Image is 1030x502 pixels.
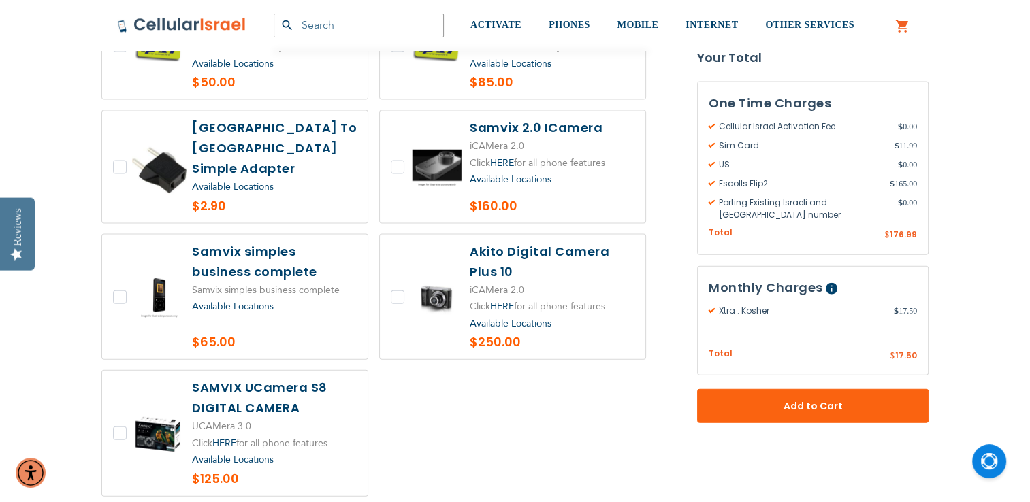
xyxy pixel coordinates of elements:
span: $ [884,229,890,241]
a: Available Locations [192,453,274,466]
img: Cellular Israel Logo [117,17,246,33]
span: Monthly Charges [709,279,823,296]
span: 165.00 [890,178,917,190]
span: $ [898,120,903,133]
span: Total [709,348,733,361]
h3: One Time Charges [709,93,917,114]
span: 17.50 [894,305,917,317]
span: INTERNET [686,20,738,30]
button: Add to Cart [697,389,929,423]
a: HERE [490,156,514,169]
span: Xtra : Kosher [709,305,894,317]
span: US [709,158,898,171]
span: $ [894,305,899,317]
span: ACTIVATE [470,20,521,30]
span: 17.50 [895,350,917,361]
span: 176.99 [890,229,917,240]
span: OTHER SERVICES [765,20,854,30]
a: Available Locations [470,57,551,70]
a: Available Locations [470,173,551,186]
span: 0.00 [898,158,917,171]
span: $ [890,350,895,363]
a: Available Locations [192,57,274,70]
span: Porting Existing Israeli and [GEOGRAPHIC_DATA] number [709,197,898,221]
div: Reviews [12,208,24,246]
span: $ [898,158,903,171]
span: 11.99 [894,139,917,152]
span: Help [826,283,837,295]
a: HERE [490,300,514,313]
a: Available Locations [192,300,274,313]
span: 0.00 [898,197,917,221]
span: 0.00 [898,120,917,133]
span: Sim Card [709,139,894,152]
div: Accessibility Menu [16,458,46,488]
span: $ [894,139,899,152]
span: PHONES [549,20,590,30]
span: $ [898,197,903,209]
span: Escolls Flip2 [709,178,890,190]
span: MOBILE [617,20,659,30]
span: Cellular Israel Activation Fee [709,120,898,133]
span: Total [709,227,733,239]
a: Available Locations [470,317,551,330]
input: Search [274,14,444,37]
a: HERE [212,437,236,450]
a: Available Locations [192,180,274,193]
strong: Your Total [697,48,929,68]
span: Add to Cart [742,399,884,414]
span: $ [890,178,895,190]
